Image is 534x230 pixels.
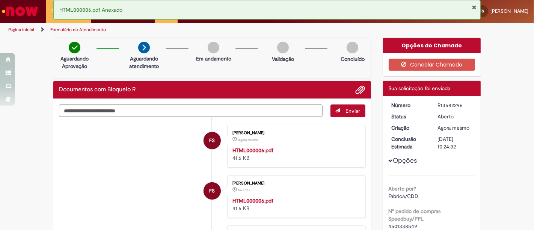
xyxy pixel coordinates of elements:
[437,124,472,132] div: 30/09/2025 15:24:29
[389,185,416,192] b: Aberto por?
[51,8,78,15] span: Requisições
[196,55,231,62] p: Em andamento
[50,27,106,33] a: Formulário de Atendimento
[386,113,432,120] dt: Status
[386,135,432,150] dt: Conclusão Estimada
[386,101,432,109] dt: Número
[389,59,475,71] button: Cancelar Chamado
[389,193,419,200] span: Fabrica/CDD
[437,135,472,150] div: [DATE] 10:24:32
[232,131,358,135] div: [PERSON_NAME]
[6,23,350,37] ul: Trilhas de página
[238,188,250,192] span: 1m atrás
[204,132,221,149] div: Francisca Thais Ribeiro Sousa
[238,188,250,192] time: 30/09/2025 15:23:46
[232,147,273,154] a: HTML000006.pdf
[480,9,484,14] span: FS
[232,197,273,204] a: HTML000006.pdf
[389,208,441,222] b: N° pedido de compras Speedbuy/PFL
[232,147,358,162] div: 41.6 KB
[238,138,258,142] time: 30/09/2025 15:24:28
[232,197,358,212] div: 41.6 KB
[138,42,150,53] img: arrow-next.png
[1,4,39,19] img: ServiceNow
[8,27,34,33] a: Página inicial
[472,4,477,10] button: Fechar Notificação
[346,107,361,114] span: Enviar
[437,113,472,120] div: Aberto
[490,8,528,14] span: [PERSON_NAME]
[437,101,472,109] div: R13582296
[59,6,122,13] span: HTML000006.pdf Anexado
[209,182,215,200] span: FS
[341,55,365,63] p: Concluído
[272,55,294,63] p: Validação
[330,104,365,117] button: Enviar
[277,42,289,53] img: img-circle-grey.png
[437,124,469,131] time: 30/09/2025 15:24:29
[232,181,358,186] div: [PERSON_NAME]
[208,42,219,53] img: img-circle-grey.png
[356,85,365,95] button: Adicionar anexos
[238,138,258,142] span: Agora mesmo
[347,42,358,53] img: img-circle-grey.png
[59,86,136,93] h2: Documentos com Bloqueio R Histórico de tíquete
[389,85,451,92] span: Sua solicitação foi enviada
[59,104,323,117] textarea: Digite sua mensagem aqui...
[389,223,418,230] span: 4501338549
[437,124,469,131] span: Agora mesmo
[69,42,80,53] img: check-circle-green.png
[56,55,93,70] p: Aguardando Aprovação
[209,132,215,150] span: FS
[383,38,481,53] div: Opções do Chamado
[204,182,221,200] div: Francisca Thais Ribeiro Sousa
[386,124,432,132] dt: Criação
[126,55,162,70] p: Aguardando atendimento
